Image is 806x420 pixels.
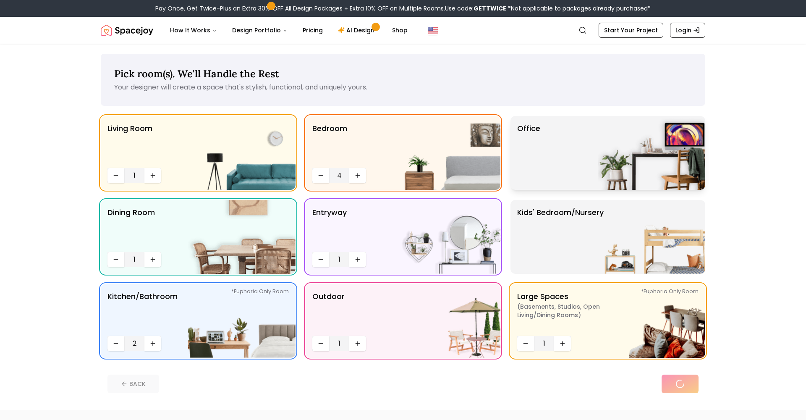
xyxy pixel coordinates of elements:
[393,284,500,358] img: Outdoor
[332,255,346,265] span: 1
[393,200,500,274] img: entryway
[312,207,347,249] p: entryway
[599,23,663,38] a: Start Your Project
[312,123,347,165] p: Bedroom
[554,336,571,351] button: Increase quantity
[517,207,604,267] p: Kids' Bedroom/Nursery
[114,67,279,80] span: Pick room(s). We'll Handle the Rest
[312,168,329,183] button: Decrease quantity
[128,339,141,349] span: 2
[225,22,294,39] button: Design Portfolio
[107,168,124,183] button: Decrease quantity
[331,22,384,39] a: AI Design
[598,284,705,358] img: Large Spaces *Euphoria Only
[144,168,161,183] button: Increase quantity
[188,284,296,358] img: Kitchen/Bathroom *Euphoria Only
[312,291,345,333] p: Outdoor
[163,22,224,39] button: How It Works
[107,123,152,165] p: Living Room
[598,116,705,190] img: Office
[474,4,506,13] b: GETTWICE
[163,22,414,39] nav: Main
[349,252,366,267] button: Increase quantity
[517,123,540,183] p: Office
[114,82,692,92] p: Your designer will create a space that's stylish, functional, and uniquely yours.
[445,4,506,13] span: Use code:
[349,336,366,351] button: Increase quantity
[537,339,551,349] span: 1
[670,23,705,38] a: Login
[107,291,178,333] p: Kitchen/Bathroom
[107,207,155,249] p: Dining Room
[101,22,153,39] a: Spacejoy
[332,171,346,181] span: 4
[144,336,161,351] button: Increase quantity
[598,200,705,274] img: Kids' Bedroom/Nursery
[332,339,346,349] span: 1
[107,336,124,351] button: Decrease quantity
[428,25,438,35] img: United States
[385,22,414,39] a: Shop
[107,252,124,267] button: Decrease quantity
[101,22,153,39] img: Spacejoy Logo
[506,4,651,13] span: *Not applicable to packages already purchased*
[101,17,705,44] nav: Global
[517,302,622,319] span: ( Basements, Studios, Open living/dining rooms )
[188,116,296,190] img: Living Room
[393,116,500,190] img: Bedroom
[312,252,329,267] button: Decrease quantity
[296,22,330,39] a: Pricing
[312,336,329,351] button: Decrease quantity
[188,200,296,274] img: Dining Room
[517,336,534,351] button: Decrease quantity
[349,168,366,183] button: Increase quantity
[155,4,651,13] div: Pay Once, Get Twice-Plus an Extra 30% OFF All Design Packages + Extra 10% OFF on Multiple Rooms.
[517,291,622,333] p: Large Spaces
[128,171,141,181] span: 1
[128,255,141,265] span: 1
[144,252,161,267] button: Increase quantity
